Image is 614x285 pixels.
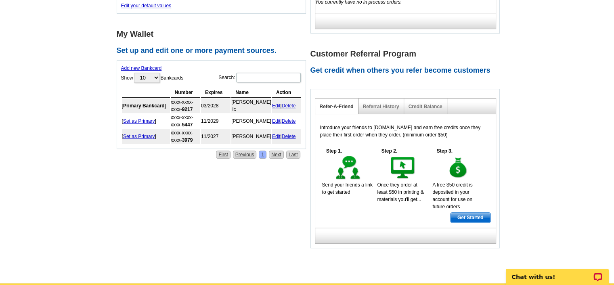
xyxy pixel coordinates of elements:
td: | [272,114,301,128]
td: [ ] [122,129,170,144]
h1: Customer Referral Program [310,50,504,58]
strong: 9217 [182,107,193,112]
b: Primary Bankcard [123,103,165,109]
a: First [216,151,230,159]
td: 11/2029 [201,114,231,128]
td: xxxx-xxxx-xxxx- [171,114,200,128]
img: step-3.gif [444,155,472,181]
iframe: LiveChat chat widget [501,260,614,285]
a: Set as Primary [123,118,155,124]
span: Send your friends a link to get started [322,182,373,195]
img: step-2.gif [389,155,417,181]
label: Search: [218,72,301,83]
a: Referral History [363,104,399,109]
a: Add new Bankcard [121,65,162,71]
a: Delete [282,118,296,124]
strong: 3979 [182,137,193,143]
select: ShowBankcards [134,73,160,83]
a: Edit [272,103,281,109]
a: Previous [233,151,257,159]
td: 03/2028 [201,98,231,113]
a: Set as Primary [123,134,155,139]
a: Delete [282,134,296,139]
h5: Step 1. [322,147,346,155]
h5: Step 3. [432,147,457,155]
a: Edit [272,134,281,139]
h2: Get credit when others you refer become customers [310,66,504,75]
span: A free $50 credit is deposited in your account for use on future orders [432,182,472,210]
a: Get Started [450,212,491,223]
p: Introduce your friends to [DOMAIN_NAME] and earn free credits once they place their first order w... [320,124,491,138]
span: Once they order at least $50 in printing & materials you'll get... [377,182,423,202]
td: [PERSON_NAME] llc [231,98,271,113]
h5: Step 2. [377,147,401,155]
h2: Set up and edit one or more payment sources. [117,46,310,55]
a: Edit your default values [121,3,172,8]
td: [ ] [122,98,170,113]
td: | [272,129,301,144]
td: [PERSON_NAME] [231,114,271,128]
label: Show Bankcards [121,72,184,84]
a: Refer-A-Friend [320,104,354,109]
th: Name [231,88,271,98]
span: Get Started [451,213,490,222]
td: xxxx-xxxx-xxxx- [171,129,200,144]
th: Action [272,88,301,98]
h1: My Wallet [117,30,310,38]
td: | [272,98,301,113]
th: Number [171,88,200,98]
a: Last [286,151,300,159]
th: Expires [201,88,231,98]
a: Credit Balance [409,104,442,109]
td: 11/2027 [201,129,231,144]
td: [ ] [122,114,170,128]
strong: 5447 [182,122,193,128]
a: Delete [282,103,296,109]
a: 1 [259,151,266,159]
a: Edit [272,118,281,124]
img: step-1.gif [334,155,362,181]
td: xxxx-xxxx-xxxx- [171,98,200,113]
td: [PERSON_NAME] [231,129,271,144]
a: Next [269,151,284,159]
input: Search: [236,73,301,82]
